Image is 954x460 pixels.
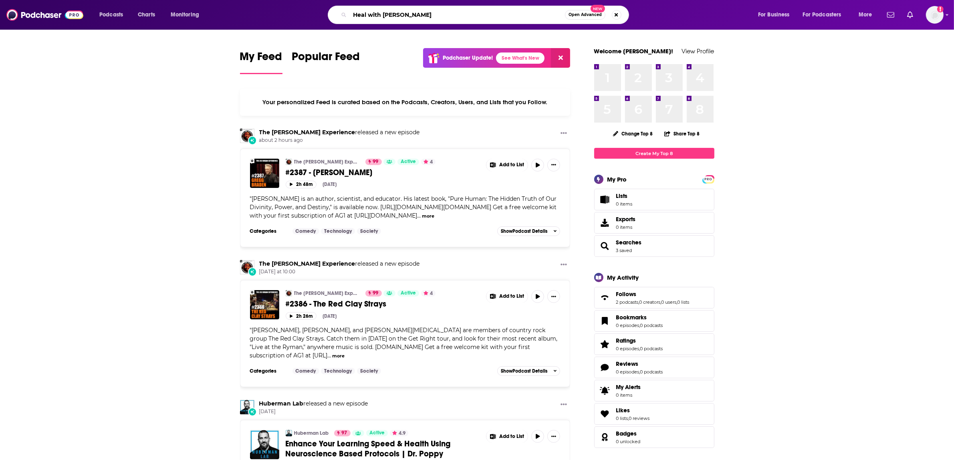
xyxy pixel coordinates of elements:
[594,148,714,159] a: Create My Top 8
[443,54,493,61] p: Podchaser Update!
[597,362,613,373] a: Reviews
[616,192,633,200] span: Lists
[640,323,663,328] a: 0 podcasts
[607,176,627,183] div: My Pro
[639,299,661,305] a: 0 creators
[328,352,331,359] span: ...
[286,299,387,309] span: #2386 - The Red Clay Strays
[286,430,292,436] img: Huberman Lab
[250,159,279,188] img: #2387 - Gregg Braden
[321,368,355,374] a: Technology
[682,47,714,55] a: View Profile
[616,299,639,305] a: 2 podcasts
[373,158,379,166] span: 99
[616,383,641,391] span: My Alerts
[240,129,254,143] img: The Joe Rogan Experience
[486,159,528,171] button: Show More Button
[616,314,663,321] a: Bookmarks
[321,228,355,234] a: Technology
[594,310,714,332] span: Bookmarks
[616,314,647,321] span: Bookmarks
[594,426,714,448] span: Badges
[342,429,347,437] span: 97
[678,299,690,305] a: 0 lists
[292,368,319,374] a: Comedy
[292,228,319,234] a: Comedy
[259,400,368,408] h3: released a new episode
[250,368,286,374] h3: Categories
[616,216,636,223] span: Exports
[259,129,420,136] h3: released a new episode
[497,366,561,376] button: ShowPodcast Details
[629,416,650,421] a: 0 reviews
[357,368,381,374] a: Society
[99,9,123,20] span: Podcasts
[597,315,613,327] a: Bookmarks
[240,89,571,116] div: Your personalized Feed is curated based on the Podcasts, Creators, Users, and Lists that you Follow.
[250,290,279,319] a: #2386 - The Red Clay Strays
[165,8,210,21] button: open menu
[616,407,650,414] a: Likes
[557,129,570,139] button: Show More Button
[397,159,419,165] a: Active
[240,400,254,414] img: Huberman Lab
[597,432,613,443] a: Badges
[640,369,663,375] a: 0 podcasts
[248,267,257,276] div: New Episode
[240,260,254,274] img: The Joe Rogan Experience
[704,176,713,182] span: PRO
[294,159,360,165] a: The [PERSON_NAME] Experience
[640,346,663,351] a: 0 podcasts
[597,194,613,205] span: Lists
[557,400,570,410] button: Show More Button
[401,289,416,297] span: Active
[616,291,690,298] a: Follows
[496,52,545,64] a: See What's New
[171,9,199,20] span: Monitoring
[616,248,632,253] a: 3 saved
[661,299,662,305] span: ,
[323,182,337,187] div: [DATE]
[616,407,630,414] span: Likes
[547,159,560,171] button: Show More Button
[286,290,292,297] img: The Joe Rogan Experience
[758,9,790,20] span: For Business
[597,292,613,303] a: Follows
[401,158,416,166] span: Active
[926,6,944,24] img: User Profile
[607,274,639,281] div: My Activity
[138,9,155,20] span: Charts
[418,212,421,219] span: ...
[357,228,381,234] a: Society
[501,228,547,234] span: Show Podcast Details
[616,291,637,298] span: Follows
[662,299,677,305] a: 0 users
[557,260,570,270] button: Show More Button
[616,430,641,437] a: Badges
[259,400,304,407] a: Huberman Lab
[597,240,613,252] a: Searches
[94,8,133,21] button: open menu
[594,212,714,234] a: Exports
[859,9,872,20] span: More
[365,290,382,297] a: 99
[499,293,524,299] span: Add to List
[390,430,408,436] button: 4.9
[259,137,420,144] span: about 2 hours ago
[259,268,420,275] span: [DATE] at 10:00
[597,217,613,228] span: Exports
[926,6,944,24] span: Logged in as nicole.koremenos
[904,8,916,22] a: Show notifications dropdown
[294,430,329,436] a: Huberman Lab
[594,380,714,401] a: My Alerts
[616,337,663,344] a: Ratings
[6,7,83,22] img: Podchaser - Follow, Share and Rate Podcasts
[616,192,628,200] span: Lists
[616,337,636,344] span: Ratings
